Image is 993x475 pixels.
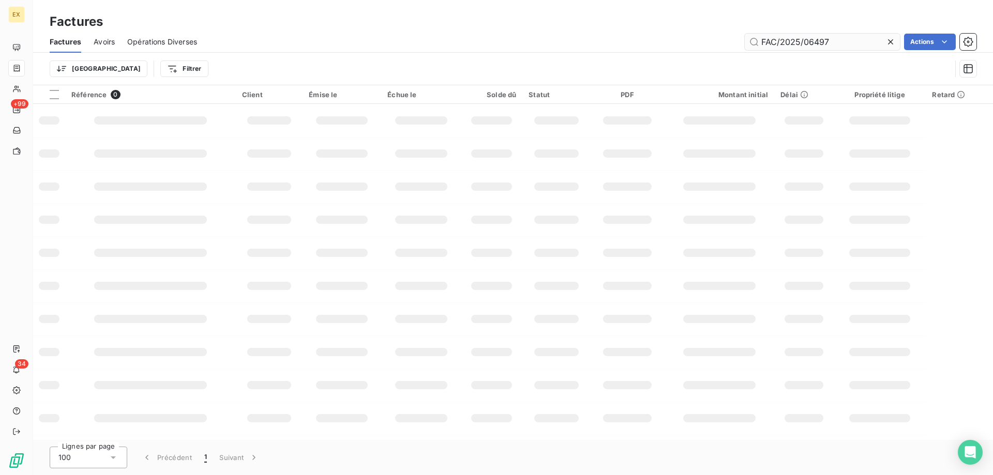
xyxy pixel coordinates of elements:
[136,447,198,468] button: Précédent
[529,90,584,99] div: Statut
[50,37,81,47] span: Factures
[467,90,517,99] div: Solde dû
[204,452,207,463] span: 1
[213,447,265,468] button: Suivant
[904,34,956,50] button: Actions
[780,90,827,99] div: Délai
[840,90,920,99] div: Propriété litige
[50,60,147,77] button: [GEOGRAPHIC_DATA]
[198,447,213,468] button: 1
[596,90,658,99] div: PDF
[160,60,208,77] button: Filtrer
[15,359,28,369] span: 34
[932,90,987,99] div: Retard
[11,99,28,109] span: +99
[8,452,25,469] img: Logo LeanPay
[745,34,900,50] input: Rechercher
[127,37,197,47] span: Opérations Diverses
[58,452,71,463] span: 100
[242,90,296,99] div: Client
[8,6,25,23] div: EX
[671,90,768,99] div: Montant initial
[50,12,103,31] h3: Factures
[958,440,983,465] div: Open Intercom Messenger
[71,90,107,99] span: Référence
[309,90,375,99] div: Émise le
[94,37,115,47] span: Avoirs
[387,90,454,99] div: Échue le
[111,90,120,99] span: 0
